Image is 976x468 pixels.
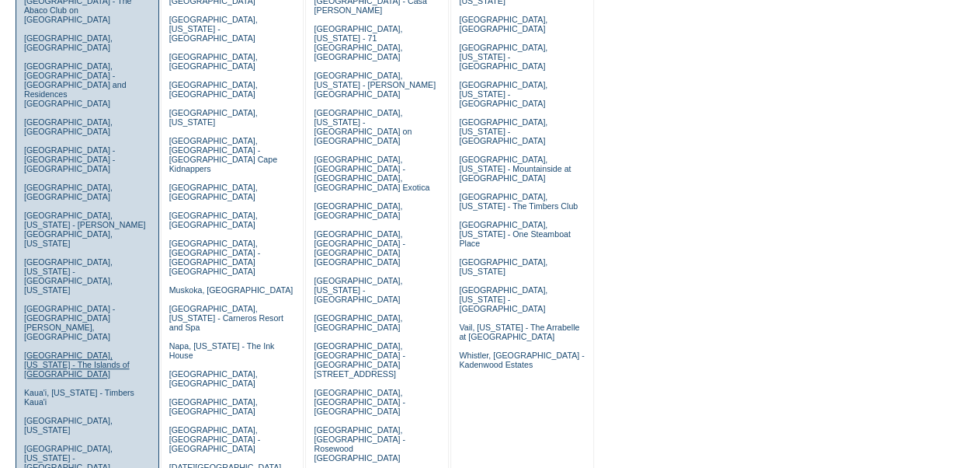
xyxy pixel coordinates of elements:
a: [GEOGRAPHIC_DATA], [GEOGRAPHIC_DATA] - Rosewood [GEOGRAPHIC_DATA] [314,425,405,463]
a: [GEOGRAPHIC_DATA], [GEOGRAPHIC_DATA] [459,15,547,33]
a: [GEOGRAPHIC_DATA], [US_STATE] - [GEOGRAPHIC_DATA] [169,15,258,43]
a: [GEOGRAPHIC_DATA], [GEOGRAPHIC_DATA] - [GEOGRAPHIC_DATA][STREET_ADDRESS] [314,341,405,379]
a: [GEOGRAPHIC_DATA], [GEOGRAPHIC_DATA] [314,201,402,220]
a: [GEOGRAPHIC_DATA], [GEOGRAPHIC_DATA] - [GEOGRAPHIC_DATA] and Residences [GEOGRAPHIC_DATA] [24,61,127,108]
a: [GEOGRAPHIC_DATA], [GEOGRAPHIC_DATA] [169,183,258,201]
a: [GEOGRAPHIC_DATA], [US_STATE] - [GEOGRAPHIC_DATA] [459,80,547,108]
a: [GEOGRAPHIC_DATA], [GEOGRAPHIC_DATA] [314,313,402,332]
a: [GEOGRAPHIC_DATA], [US_STATE] [459,257,547,276]
a: [GEOGRAPHIC_DATA], [US_STATE] [169,108,258,127]
a: [GEOGRAPHIC_DATA], [US_STATE] - Mountainside at [GEOGRAPHIC_DATA] [459,155,571,183]
a: [GEOGRAPHIC_DATA], [US_STATE] - [GEOGRAPHIC_DATA] [459,43,547,71]
a: [GEOGRAPHIC_DATA], [GEOGRAPHIC_DATA] [24,33,113,52]
a: [GEOGRAPHIC_DATA], [US_STATE] - [GEOGRAPHIC_DATA], [US_STATE] [24,257,113,295]
a: [GEOGRAPHIC_DATA], [US_STATE] - The Timbers Club [459,192,578,211]
a: [GEOGRAPHIC_DATA], [GEOGRAPHIC_DATA] - [GEOGRAPHIC_DATA] [GEOGRAPHIC_DATA] [314,229,405,267]
a: [GEOGRAPHIC_DATA], [GEOGRAPHIC_DATA] [169,80,258,99]
a: [GEOGRAPHIC_DATA], [US_STATE] - Carneros Resort and Spa [169,304,283,332]
a: Whistler, [GEOGRAPHIC_DATA] - Kadenwood Estates [459,351,584,369]
a: [GEOGRAPHIC_DATA], [US_STATE] - 71 [GEOGRAPHIC_DATA], [GEOGRAPHIC_DATA] [314,24,402,61]
a: [GEOGRAPHIC_DATA], [GEOGRAPHIC_DATA] - [GEOGRAPHIC_DATA] [169,425,260,453]
a: [GEOGRAPHIC_DATA], [GEOGRAPHIC_DATA] - [GEOGRAPHIC_DATA] [GEOGRAPHIC_DATA] [169,239,260,276]
a: [GEOGRAPHIC_DATA], [US_STATE] - [GEOGRAPHIC_DATA] [459,117,547,145]
a: [GEOGRAPHIC_DATA], [US_STATE] - The Islands of [GEOGRAPHIC_DATA] [24,351,130,379]
a: Napa, [US_STATE] - The Ink House [169,341,275,360]
a: [GEOGRAPHIC_DATA], [US_STATE] - [PERSON_NAME][GEOGRAPHIC_DATA] [314,71,436,99]
a: [GEOGRAPHIC_DATA], [GEOGRAPHIC_DATA] [169,52,258,71]
a: Kaua'i, [US_STATE] - Timbers Kaua'i [24,388,134,407]
a: [GEOGRAPHIC_DATA], [US_STATE] - [GEOGRAPHIC_DATA] [459,285,547,313]
a: [GEOGRAPHIC_DATA], [GEOGRAPHIC_DATA] - [GEOGRAPHIC_DATA], [GEOGRAPHIC_DATA] Exotica [314,155,429,192]
a: [GEOGRAPHIC_DATA], [US_STATE] - [GEOGRAPHIC_DATA] [314,276,402,304]
a: [GEOGRAPHIC_DATA], [US_STATE] [24,416,113,435]
a: [GEOGRAPHIC_DATA], [GEOGRAPHIC_DATA] [169,397,258,416]
a: [GEOGRAPHIC_DATA] - [GEOGRAPHIC_DATA] - [GEOGRAPHIC_DATA] [24,145,115,173]
a: [GEOGRAPHIC_DATA], [US_STATE] - [PERSON_NAME][GEOGRAPHIC_DATA], [US_STATE] [24,211,146,248]
a: [GEOGRAPHIC_DATA], [GEOGRAPHIC_DATA] - [GEOGRAPHIC_DATA] Cape Kidnappers [169,136,277,173]
a: [GEOGRAPHIC_DATA], [GEOGRAPHIC_DATA] [169,369,258,388]
a: [GEOGRAPHIC_DATA] - [GEOGRAPHIC_DATA][PERSON_NAME], [GEOGRAPHIC_DATA] [24,304,115,341]
a: [GEOGRAPHIC_DATA], [US_STATE] - One Steamboat Place [459,220,571,248]
a: Vail, [US_STATE] - The Arrabelle at [GEOGRAPHIC_DATA] [459,323,579,341]
a: [GEOGRAPHIC_DATA], [GEOGRAPHIC_DATA] [24,183,113,201]
a: [GEOGRAPHIC_DATA], [US_STATE] - [GEOGRAPHIC_DATA] on [GEOGRAPHIC_DATA] [314,108,412,145]
a: [GEOGRAPHIC_DATA], [GEOGRAPHIC_DATA] [24,117,113,136]
a: Muskoka, [GEOGRAPHIC_DATA] [169,285,293,295]
a: [GEOGRAPHIC_DATA], [GEOGRAPHIC_DATA] [169,211,258,229]
a: [GEOGRAPHIC_DATA], [GEOGRAPHIC_DATA] - [GEOGRAPHIC_DATA] [314,388,405,416]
